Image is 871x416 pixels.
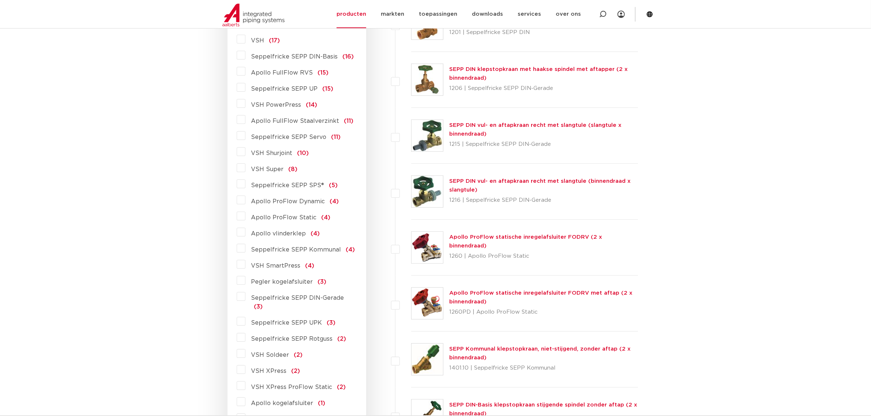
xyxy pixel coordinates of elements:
[251,134,327,140] span: Seppelfricke SEPP Servo
[251,198,325,204] span: Apollo ProFlow Dynamic
[251,86,318,92] span: Seppelfricke SEPP UP
[449,67,628,81] a: SEPP DIN klepstopkraan met haakse spindel met aftapper (2 x binnendraad)
[412,176,443,207] img: Thumbnail for SEPP DIN vul- en aftapkraan recht met slangtule (binnendraad x slangtule)
[251,231,306,237] span: Apollo vlinderklep
[251,295,344,301] span: Seppelfricke SEPP DIN-Gerade
[449,139,638,150] p: 1215 | Seppelfricke SEPP DIN-Gerade
[323,86,334,92] span: (15)
[251,352,289,358] span: VSH Soldeer
[412,344,443,375] img: Thumbnail for SEPP Kommunal klepstopkraan, niet-stijgend, zonder aftap (2 x binnendraad)
[344,118,354,124] span: (11)
[269,38,280,44] span: (17)
[338,336,346,342] span: (2)
[251,279,313,285] span: Pegler kogelafsluiter
[289,166,298,172] span: (8)
[251,263,301,269] span: VSH SmartPress
[449,234,602,249] a: Apollo ProFlow statische inregelafsluiter FODRV (2 x binnendraad)
[251,70,313,76] span: Apollo FullFlow RVS
[337,384,346,390] span: (2)
[297,150,309,156] span: (10)
[251,166,284,172] span: VSH Super
[449,346,631,360] a: SEPP Kommunal klepstopkraan, niet-stijgend, zonder aftap (2 x binnendraad)
[449,194,638,206] p: 1216 | Seppelfricke SEPP DIN-Gerade
[343,54,354,60] span: (16)
[251,118,339,124] span: Apollo FullFlow Staalverzinkt
[318,279,327,285] span: (3)
[329,182,338,188] span: (5)
[251,150,293,156] span: VSH Shurjoint
[251,182,324,188] span: Seppelfricke SEPP SPS®
[449,362,638,374] p: 1401.10 | Seppelfricke SEPP Kommunal
[251,320,322,326] span: Seppelfricke SEPP UPK
[294,352,303,358] span: (2)
[251,247,341,253] span: Seppelfricke SEPP Kommunal
[327,320,336,326] span: (3)
[306,102,318,108] span: (14)
[412,232,443,263] img: Thumbnail for Apollo ProFlow statische inregelafsluiter FODRV (2 x binnendraad)
[251,400,314,406] span: Apollo kogelafsluiter
[449,250,638,262] p: 1260 | Apollo ProFlow Static
[412,120,443,151] img: Thumbnail for SEPP DIN vul- en aftapkraan recht met slangtule (slangtule x binnendraad)
[251,336,333,342] span: Seppelfricke SEPP Rotguss
[251,38,264,44] span: VSH
[449,290,632,305] a: Apollo ProFlow statische inregelafsluiter FODRV met aftap (2 x binnendraad)
[251,384,333,390] span: VSH XPress ProFlow Static
[254,304,263,310] span: (3)
[251,215,317,220] span: Apollo ProFlow Static
[449,83,638,94] p: 1206 | Seppelfricke SEPP DIN-Gerade
[251,102,301,108] span: VSH PowerPress
[318,400,326,406] span: (1)
[412,64,443,95] img: Thumbnail for SEPP DIN klepstopkraan met haakse spindel met aftapper (2 x binnendraad)
[251,368,287,374] span: VSH XPress
[322,215,331,220] span: (4)
[449,122,622,137] a: SEPP DIN vul- en aftapkraan recht met slangtule (slangtule x binnendraad)
[449,306,638,318] p: 1260PD | Apollo ProFlow Static
[251,54,338,60] span: Seppelfricke SEPP DIN-Basis
[331,134,341,140] span: (11)
[292,368,300,374] span: (2)
[330,198,339,204] span: (4)
[346,247,355,253] span: (4)
[449,27,638,38] p: 1201 | Seppelfricke SEPP DIN
[311,231,320,237] span: (4)
[318,70,329,76] span: (15)
[449,178,631,193] a: SEPP DIN vul- en aftapkraan recht met slangtule (binnendraad x slangtule)
[305,263,315,269] span: (4)
[412,288,443,319] img: Thumbnail for Apollo ProFlow statische inregelafsluiter FODRV met aftap (2 x binnendraad)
